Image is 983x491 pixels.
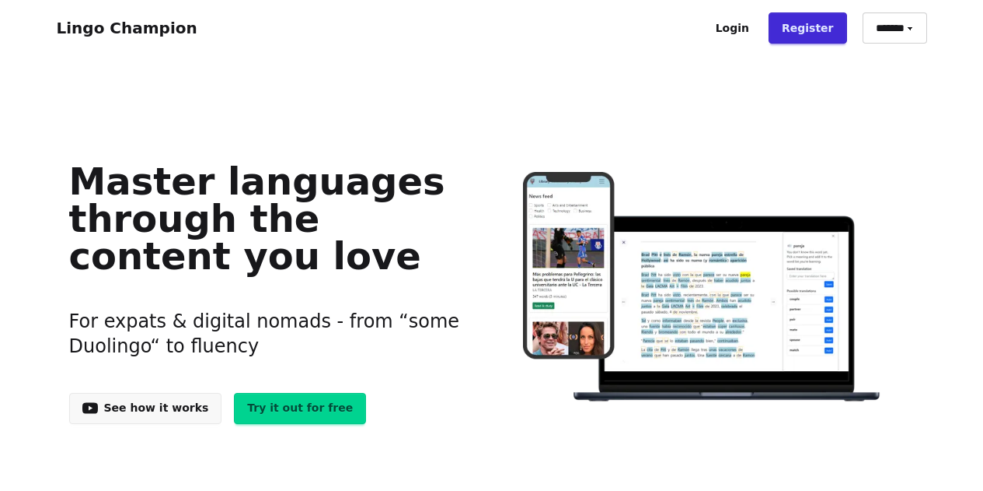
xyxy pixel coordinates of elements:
h1: Master languages through the content you love [69,163,468,275]
a: Lingo Champion [57,19,197,37]
a: See how it works [69,393,222,424]
a: Login [702,12,762,44]
h3: For expats & digital nomads - from “some Duolingo“ to fluency [69,290,468,377]
img: Learn languages online [492,172,914,405]
a: Register [769,12,847,44]
a: Try it out for free [234,393,366,424]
